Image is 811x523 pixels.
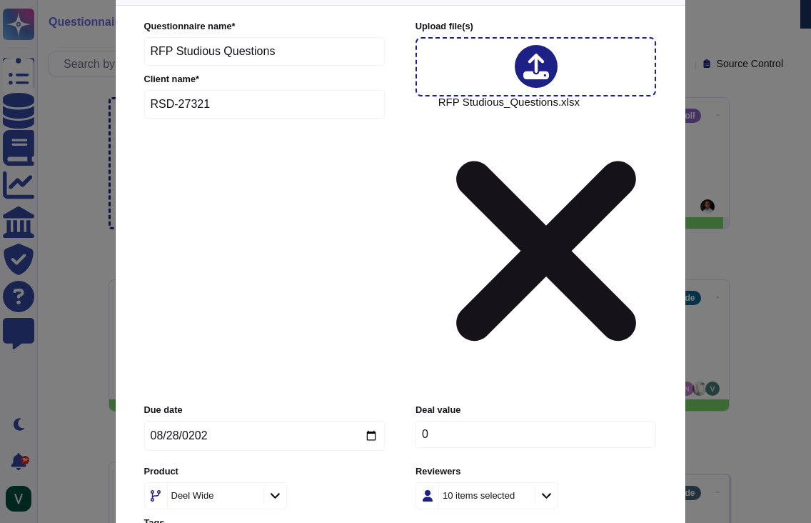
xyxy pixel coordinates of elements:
input: Enter company name of the client [144,90,386,119]
span: RFP Studious_Questions.xlsx [438,96,655,395]
input: Due date [144,421,385,451]
label: Deal value [415,406,656,415]
span: Upload file (s) [415,21,473,31]
label: Product [144,467,385,477]
label: Due date [144,406,385,415]
label: Reviewers [415,467,656,477]
div: 10 items selected [443,491,515,500]
input: Enter questionnaire name [144,37,386,66]
div: Deel Wide [171,491,214,500]
input: Enter the amount [415,421,656,448]
label: Client name [144,75,386,84]
label: Questionnaire name [144,22,386,31]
